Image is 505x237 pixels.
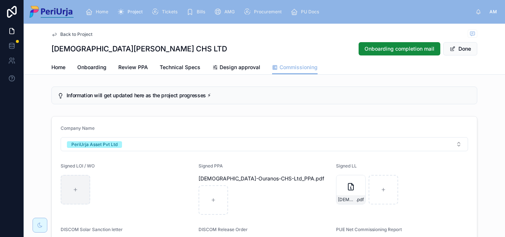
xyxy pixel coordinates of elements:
a: Bills [184,5,210,18]
span: .pdf [314,175,324,182]
a: PU Docs [288,5,324,18]
span: Design approval [220,64,260,71]
span: [DEMOGRAPHIC_DATA]-Ouranos-CHS-Ltd_PPA [199,175,314,182]
span: Onboarding completion mail [365,45,434,53]
span: Signed PPA [199,163,223,169]
span: Home [96,9,108,15]
a: Technical Specs [160,61,200,75]
a: Home [51,61,65,75]
a: AMG [212,5,240,18]
a: Onboarding [77,61,106,75]
span: Project [128,9,143,15]
span: Commissioning [279,64,318,71]
span: PU Docs [301,9,319,15]
span: [DEMOGRAPHIC_DATA]-Ouranos-CHS_LL [338,197,356,203]
button: Select Button [61,137,468,151]
img: App logo [30,6,74,18]
div: scrollable content [79,4,475,20]
span: Signed LL [336,163,357,169]
span: Onboarding [77,64,106,71]
span: .pdf [356,197,364,203]
button: Onboarding completion mail [359,42,440,55]
span: Review PPA [118,64,148,71]
span: AMG [224,9,235,15]
span: Bills [197,9,205,15]
a: Design approval [212,61,260,75]
div: PeriUrja Asset Pvt Ltd [71,141,118,148]
a: Project [115,5,148,18]
span: Back to Project [60,31,92,37]
a: Tickets [149,5,183,18]
a: Review PPA [118,61,148,75]
a: Home [83,5,113,18]
span: Procurement [254,9,282,15]
span: PUE Net Commissioning Report [336,227,402,232]
a: Back to Project [51,31,92,37]
h1: [DEMOGRAPHIC_DATA][PERSON_NAME] CHS LTD [51,44,227,54]
span: Home [51,64,65,71]
a: Commissioning [272,61,318,75]
span: Signed LOI / WO [61,163,95,169]
span: DISCOM Release Order [199,227,248,232]
span: AM [489,9,497,15]
button: Done [443,42,477,55]
span: DISCOM Solar Sanction letter [61,227,123,232]
a: Procurement [241,5,287,18]
h5: Information will get updated here as the project progresses ⚡ [67,93,471,98]
span: Technical Specs [160,64,200,71]
span: Company Name [61,125,95,131]
span: Tickets [162,9,177,15]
